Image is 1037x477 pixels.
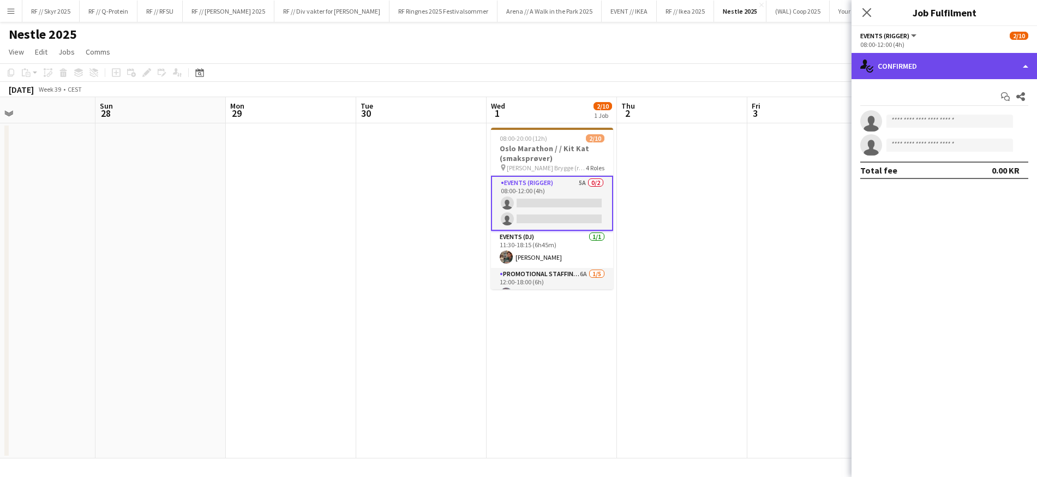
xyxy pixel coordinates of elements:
button: RF // Div vakter for [PERSON_NAME] [274,1,389,22]
a: Comms [81,45,115,59]
span: View [9,47,24,57]
app-job-card: 08:00-20:00 (12h)2/10Oslo Marathon / / Kit Kat (smaksprøver) [PERSON_NAME] Brygge (rett over [PER... [491,128,613,289]
span: Fri [752,101,760,111]
span: Thu [621,101,635,111]
span: Week 39 [36,85,63,93]
div: 08:00-12:00 (4h) [860,40,1028,49]
h3: Oslo Marathon / / Kit Kat (smaksprøver) [491,144,613,163]
span: [PERSON_NAME] Brygge (rett over [PERSON_NAME]) [507,164,586,172]
div: CEST [68,85,82,93]
a: View [4,45,28,59]
button: EVENT // IKEA [602,1,657,22]
div: Confirmed [852,53,1037,79]
span: Wed [491,101,505,111]
app-card-role: Promotional Staffing (Sampling Staff)6A1/512:00-18:00 (6h) [491,268,613,368]
span: Comms [86,47,110,57]
h3: Job Fulfilment [852,5,1037,20]
span: 2/10 [594,102,612,110]
button: RF // [PERSON_NAME] 2025 [183,1,274,22]
button: RF Ringnes 2025 Festivalsommer [389,1,497,22]
app-card-role: Events (DJ)1/111:30-18:15 (6h45m)[PERSON_NAME] [491,231,613,268]
button: RF // RFSU [137,1,183,22]
div: [DATE] [9,84,34,95]
button: Nestle 2025 [714,1,766,22]
div: 0.00 KR [992,165,1020,176]
span: 2 [620,107,635,120]
button: RF // Ikea 2025 [657,1,714,22]
app-card-role: Events (Rigger)5A0/208:00-12:00 (4h) [491,176,613,231]
span: 4 Roles [586,164,604,172]
span: Edit [35,47,47,57]
span: 28 [98,107,113,120]
span: 29 [229,107,244,120]
h1: Nestle 2025 [9,26,77,43]
span: Jobs [58,47,75,57]
a: Jobs [54,45,79,59]
button: Your Extreme 2025 [830,1,898,22]
span: Tue [361,101,373,111]
span: 30 [359,107,373,120]
button: Events (Rigger) [860,32,918,40]
span: 3 [750,107,760,120]
button: Arena // A Walk in the Park 2025 [497,1,602,22]
span: 2/10 [1010,32,1028,40]
span: Events (Rigger) [860,32,909,40]
div: Total fee [860,165,897,176]
span: 2/10 [586,134,604,142]
span: 1 [489,107,505,120]
button: (WAL) Coop 2025 [766,1,830,22]
span: Mon [230,101,244,111]
span: 08:00-20:00 (12h) [500,134,547,142]
a: Edit [31,45,52,59]
div: 1 Job [594,111,612,120]
button: RF // Q-Protein [80,1,137,22]
span: Sun [100,101,113,111]
button: RF // Skyr 2025 [22,1,80,22]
